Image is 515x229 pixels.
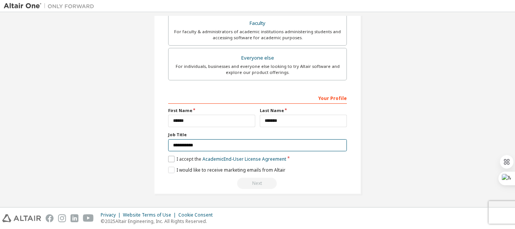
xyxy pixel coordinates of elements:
[173,18,342,29] div: Faculty
[4,2,98,10] img: Altair One
[202,156,286,162] a: Academic End-User License Agreement
[168,167,285,173] label: I would like to receive marketing emails from Altair
[168,178,347,189] div: You need to provide your academic email
[168,92,347,104] div: Your Profile
[46,214,54,222] img: facebook.svg
[168,156,286,162] label: I accept the
[71,214,78,222] img: linkedin.svg
[173,63,342,75] div: For individuals, businesses and everyone else looking to try Altair software and explore our prod...
[168,132,347,138] label: Job Title
[101,212,123,218] div: Privacy
[173,29,342,41] div: For faculty & administrators of academic institutions administering students and accessing softwa...
[83,214,94,222] img: youtube.svg
[101,218,217,224] p: © 2025 Altair Engineering, Inc. All Rights Reserved.
[178,212,217,218] div: Cookie Consent
[168,108,255,114] label: First Name
[123,212,178,218] div: Website Terms of Use
[260,108,347,114] label: Last Name
[58,214,66,222] img: instagram.svg
[2,214,41,222] img: altair_logo.svg
[173,53,342,63] div: Everyone else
